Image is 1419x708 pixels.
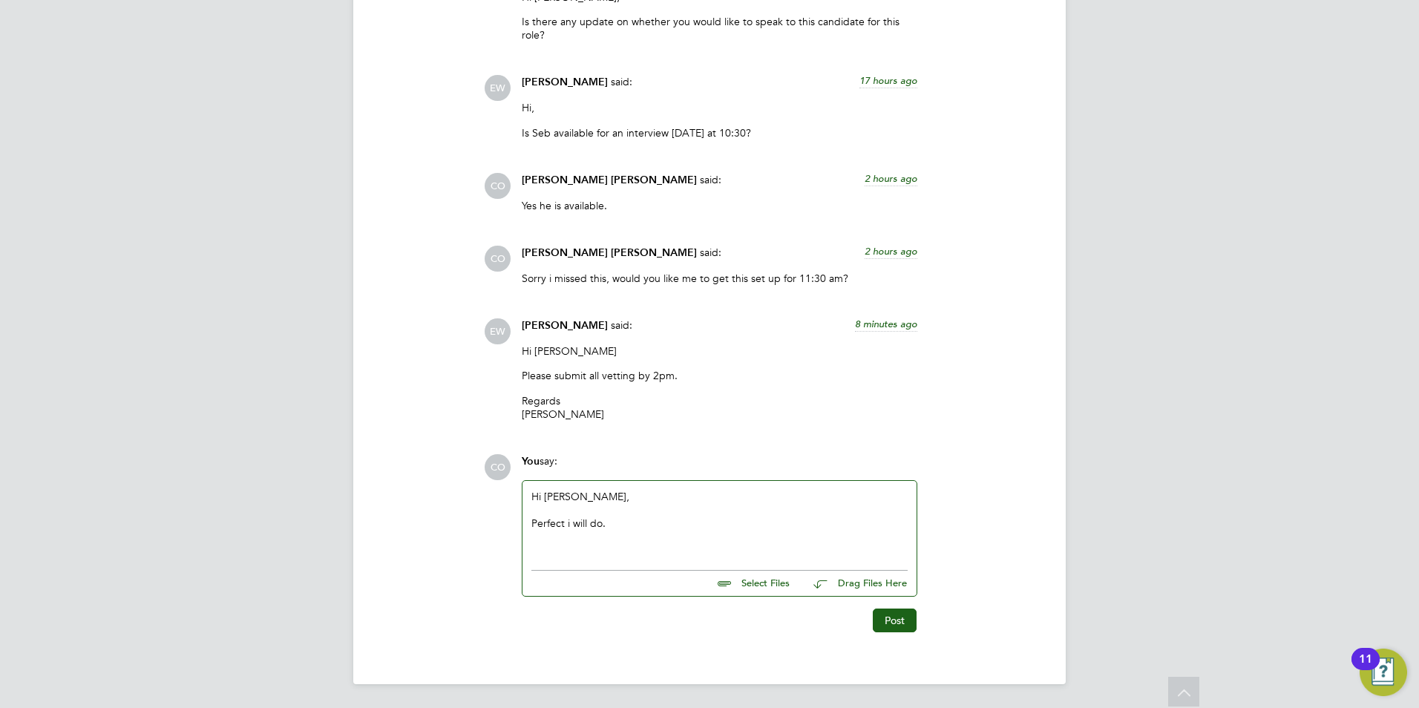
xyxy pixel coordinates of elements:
[485,318,511,344] span: EW
[700,173,721,186] span: said:
[522,369,917,382] p: Please submit all vetting by 2pm.
[855,318,917,330] span: 8 minutes ago
[522,454,917,480] div: say:
[522,246,697,259] span: [PERSON_NAME] [PERSON_NAME]
[865,245,917,258] span: 2 hours ago
[522,272,917,285] p: Sorry i missed this, would you like me to get this set up for 11:30 am?
[865,172,917,185] span: 2 hours ago
[802,568,908,600] button: Drag Files Here
[485,454,511,480] span: CO
[522,126,917,140] p: Is Seb available for an interview [DATE] at 10:30?
[522,76,608,88] span: [PERSON_NAME]
[522,101,917,114] p: Hi,
[522,15,917,42] p: Is there any update on whether you would like to speak to this candidate for this role?
[611,75,632,88] span: said:
[1360,649,1407,696] button: Open Resource Center, 11 new notifications
[522,394,917,421] p: Regards [PERSON_NAME]
[700,246,721,259] span: said:
[522,174,697,186] span: [PERSON_NAME] [PERSON_NAME]
[522,344,917,358] p: Hi [PERSON_NAME]
[531,490,908,554] div: Hi [PERSON_NAME],
[531,517,908,530] div: Perfect i will do.
[522,319,608,332] span: [PERSON_NAME]
[485,75,511,101] span: EW
[1359,659,1372,678] div: 11
[485,246,511,272] span: CO
[859,74,917,87] span: 17 hours ago
[522,455,540,468] span: You
[522,199,917,212] p: Yes he is available.
[873,609,917,632] button: Post
[611,318,632,332] span: said:
[485,173,511,199] span: CO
